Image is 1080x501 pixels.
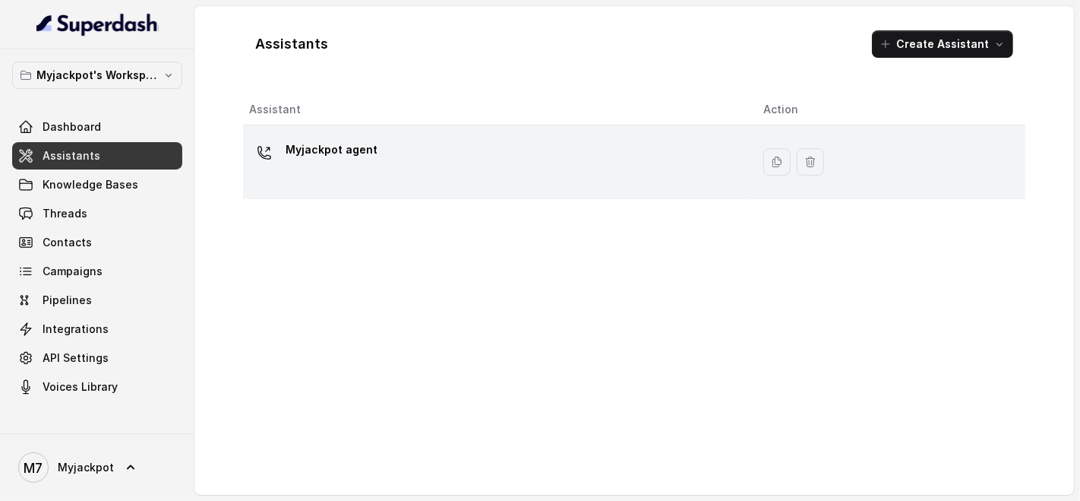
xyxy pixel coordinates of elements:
[36,12,159,36] img: light.svg
[43,177,138,192] span: Knowledge Bases
[12,200,182,227] a: Threads
[43,206,87,221] span: Threads
[12,344,182,372] a: API Settings
[286,138,377,162] p: Myjackpot agent
[12,113,182,141] a: Dashboard
[43,148,100,163] span: Assistants
[12,446,182,489] a: Myjackpot
[12,316,182,343] a: Integrations
[43,322,109,337] span: Integrations
[12,171,182,198] a: Knowledge Bases
[872,30,1013,58] button: Create Assistant
[12,142,182,170] a: Assistants
[43,235,92,250] span: Contacts
[24,460,43,476] text: M7
[12,287,182,314] a: Pipelines
[243,94,751,125] th: Assistant
[43,350,109,366] span: API Settings
[12,62,182,89] button: Myjackpot's Workspace
[43,264,103,279] span: Campaigns
[751,94,1025,125] th: Action
[58,460,114,475] span: Myjackpot
[12,229,182,256] a: Contacts
[255,32,328,56] h1: Assistants
[12,373,182,401] a: Voices Library
[36,66,158,84] p: Myjackpot's Workspace
[43,293,92,308] span: Pipelines
[12,258,182,285] a: Campaigns
[43,119,101,135] span: Dashboard
[43,379,118,395] span: Voices Library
